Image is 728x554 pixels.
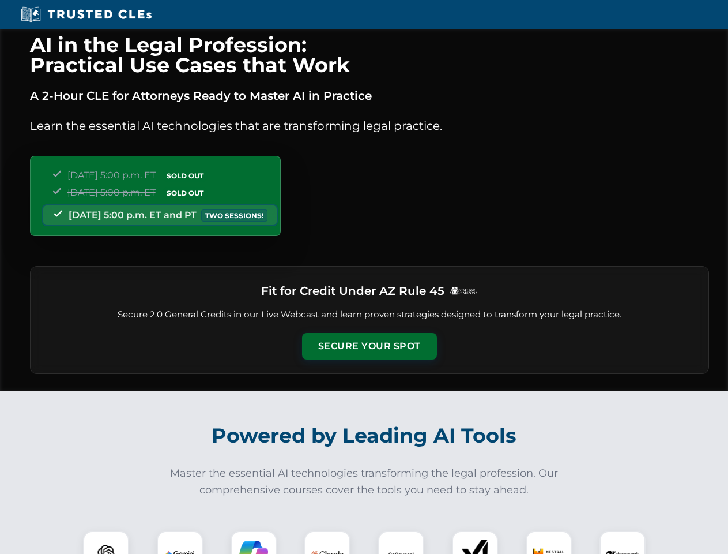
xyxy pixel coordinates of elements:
[163,465,566,499] p: Master the essential AI technologies transforming the legal profession. Our comprehensive courses...
[44,308,695,321] p: Secure 2.0 General Credits in our Live Webcast and learn proven strategies designed to transform ...
[163,187,208,199] span: SOLD OUT
[30,87,709,105] p: A 2-Hour CLE for Attorneys Ready to Master AI in Practice
[261,280,444,301] h3: Fit for Credit Under AZ Rule 45
[67,187,156,198] span: [DATE] 5:00 p.m. ET
[30,117,709,135] p: Learn the essential AI technologies that are transforming legal practice.
[30,35,709,75] h1: AI in the Legal Profession: Practical Use Cases that Work
[449,286,478,295] img: Logo
[45,415,684,456] h2: Powered by Leading AI Tools
[163,170,208,182] span: SOLD OUT
[67,170,156,181] span: [DATE] 5:00 p.m. ET
[17,6,155,23] img: Trusted CLEs
[302,333,437,360] button: Secure Your Spot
